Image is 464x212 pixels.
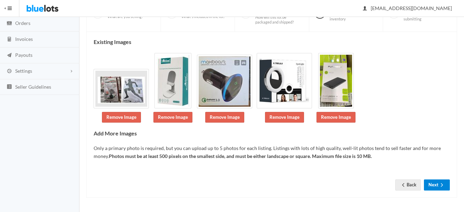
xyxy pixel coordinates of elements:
a: Remove Image [316,112,356,123]
img: b5860c3c-6aa8-4b2b-af8e-0384fa401709-1756386735.jpg [318,53,354,108]
span: Invoices [15,36,33,42]
ion-icon: arrow forward [438,182,445,189]
span: Payouts [15,52,32,58]
a: Remove Image [205,112,244,123]
ion-icon: cash [6,20,13,27]
a: Remove Image [102,112,141,123]
img: 3a9b192d-3197-4f6f-961a-c11ff1f0a223-1756386734.jpg [94,69,149,108]
ion-icon: person [361,6,368,12]
a: Remove Image [265,112,304,123]
a: Remove Image [153,112,192,123]
span: Seller Guidelines [15,84,51,90]
a: arrow backBack [395,179,421,190]
ion-icon: paper plane [6,52,13,59]
ion-icon: calculator [6,36,13,43]
h4: Existing Images [94,39,450,45]
span: Orders [15,20,30,26]
span: Settings [15,68,32,74]
img: a2ef5cad-44fb-40b2-9b88-b75f73764aba-1756386734.jpg [154,53,191,108]
p: Only a primary photo is required, but you can upload up to 5 photos for each listing. Listings wi... [94,144,450,160]
h4: Add More Images [94,130,450,136]
span: [EMAIL_ADDRESS][DOMAIN_NAME] [363,5,452,11]
img: 219d26c0-233c-45d0-a0bf-b274d21d1df0-1756386735.jpg [257,53,312,108]
ion-icon: list box [6,84,13,90]
button: Nextarrow forward [424,179,450,190]
b: Photos must be at least 500 pixels on the smallest side, and must be either landscape or square. ... [109,153,372,159]
span: How will this lot be packaged and shipped? [255,15,303,24]
ion-icon: arrow back [400,182,407,189]
img: ef3f9c04-ca9d-4e90-9790-66e12613a070-1756386735.jpg [197,55,252,108]
ion-icon: cog [6,68,13,75]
